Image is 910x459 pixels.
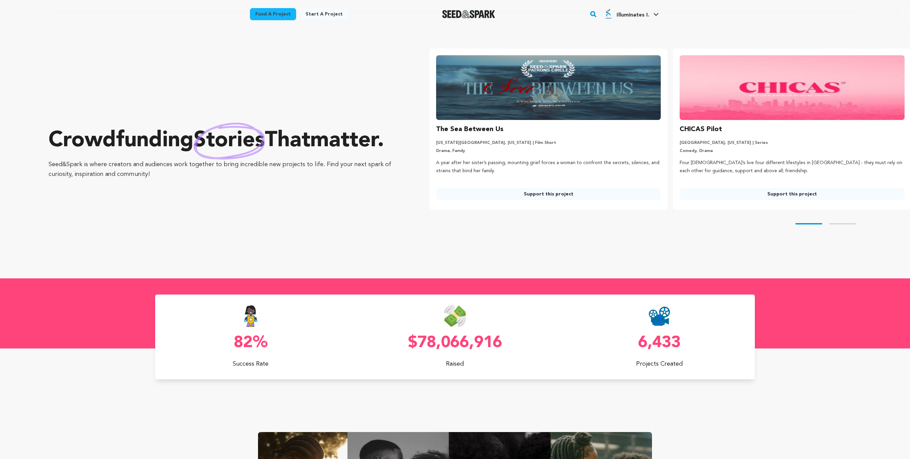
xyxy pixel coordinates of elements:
a: Fund a project [250,8,296,20]
a: Support this project [436,188,661,200]
span: matter [310,130,377,152]
p: Seed&Spark is where creators and audiences work together to bring incredible new projects to life... [49,160,402,179]
p: A year after her sister’s passing, mounting grief forces a woman to confront the secrets, silence... [436,159,661,175]
img: Seed&Spark Logo Dark Mode [442,10,495,18]
a: Illuminates I.'s Profile [602,7,660,19]
img: Seed&Spark Projects Created Icon [649,305,670,327]
img: Seed&Spark Money Raised Icon [444,305,466,327]
p: [GEOGRAPHIC_DATA], [US_STATE] | Series [680,140,905,146]
img: hand sketched image [194,123,265,159]
p: Projects Created [564,359,755,369]
p: $78,066,916 [360,335,550,351]
p: Drama, Family [436,148,661,154]
p: Success Rate [155,359,346,369]
h3: The Sea Between Us [436,124,504,135]
span: Illuminates I.'s Profile [602,7,660,21]
a: Seed&Spark Homepage [442,10,495,18]
img: da9fd17e44b282ac.png [603,8,614,19]
a: Start a project [300,8,348,20]
p: Four [DEMOGRAPHIC_DATA]’s live four different lifestyles in [GEOGRAPHIC_DATA] - they must rely on... [680,159,905,175]
h3: CHICAS Pilot [680,124,722,135]
img: CHICAS Pilot image [680,55,905,120]
div: Illuminates I.'s Profile [603,8,649,19]
p: Crowdfunding that . [49,127,402,154]
p: Comedy, Drama [680,148,905,154]
span: Illuminates I. [617,12,649,18]
p: 6,433 [564,335,755,351]
img: The Sea Between Us image [436,55,661,120]
a: Support this project [680,188,905,200]
p: [US_STATE][GEOGRAPHIC_DATA], [US_STATE] | Film Short [436,140,661,146]
img: Seed&Spark Success Rate Icon [240,305,261,327]
p: Raised [360,359,550,369]
p: 82% [155,335,346,351]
